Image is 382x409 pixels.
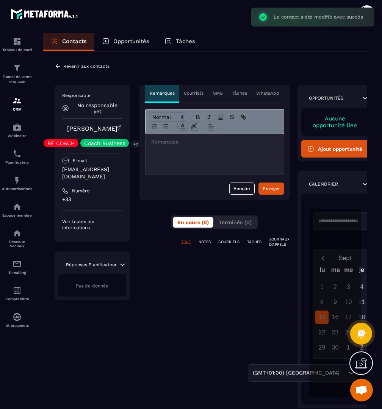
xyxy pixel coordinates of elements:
[131,140,141,148] p: +2
[350,379,373,401] div: Ouvrir le chat
[2,58,32,91] a: formationformationTunnel de vente Site web
[13,37,22,46] img: formation
[2,48,32,52] p: Tableau de bord
[72,188,89,194] p: Numéro
[94,33,157,51] a: Opportunités
[181,239,191,245] p: TOUT
[2,323,32,328] p: IA prospects
[355,265,368,278] div: je
[2,213,32,217] p: Espace membre
[355,280,368,293] div: 4
[84,140,125,146] p: Coach Business
[355,311,368,324] div: 18
[67,125,117,132] a: [PERSON_NAME]
[176,38,195,45] p: Tâches
[62,196,122,203] p: +33
[13,176,22,185] img: automations
[2,107,32,111] p: CRM
[177,219,209,225] span: En cours (0)
[43,33,94,51] a: Contacts
[62,92,122,98] p: Responsable
[73,158,87,164] p: E-mail
[251,369,341,377] span: (GMT+01:00) [GEOGRAPHIC_DATA]
[2,280,32,307] a: accountantaccountantComptabilité
[2,31,32,58] a: formationformationTableau de bord
[2,223,32,254] a: social-networksocial-networkRéseaux Sociaux
[248,364,357,382] div: Search for option
[309,115,362,129] p: Aucune opportunité liée
[150,90,175,96] p: Remarques
[62,166,122,180] p: [EMAIL_ADDRESS][DOMAIN_NAME]
[232,90,247,96] p: Tâches
[258,183,284,195] button: Envoyer
[2,74,32,85] p: Tunnel de vente Site web
[2,134,32,138] p: Webinaire
[256,90,279,96] p: WhatsApp
[11,7,79,20] img: logo
[13,63,22,72] img: formation
[13,123,22,132] img: automations
[2,197,32,223] a: automationsautomationsEspace membre
[2,160,32,164] p: Planificateur
[76,283,108,289] span: Pas de donnée
[2,170,32,197] a: automationsautomationsAutomatisations
[229,183,255,195] button: Annuler
[2,117,32,144] a: automationsautomationsWebinaire
[47,140,75,146] p: BE COACH
[13,96,22,105] img: formation
[301,140,369,158] button: Ajout opportunité
[2,270,32,275] p: E-mailing
[13,312,22,322] img: automations
[2,144,32,170] a: schedulerschedulerPlanificateur
[247,239,261,245] p: TÂCHES
[269,237,290,247] p: JOURNAUX D'APPELS
[173,217,213,228] button: En cours (0)
[157,33,203,51] a: Tâches
[214,217,256,228] button: Terminés (0)
[73,102,122,114] p: No responsable yet
[63,64,110,69] p: Revenir aux contacts
[13,229,22,238] img: social-network
[309,95,344,101] p: Opportunités
[62,38,87,45] p: Contacts
[62,219,122,231] p: Voir toutes les informations
[13,286,22,295] img: accountant
[263,185,280,192] div: Envoyer
[13,149,22,158] img: scheduler
[2,240,32,248] p: Réseaux Sociaux
[13,259,22,269] img: email
[113,38,149,45] p: Opportunités
[2,187,32,191] p: Automatisations
[184,90,204,96] p: Courriels
[355,295,368,309] div: 11
[2,254,32,280] a: emailemailE-mailing
[213,90,223,96] p: SMS
[2,91,32,117] a: formationformationCRM
[13,202,22,211] img: automations
[309,181,338,187] p: Calendrier
[66,262,117,268] p: Réponses Planificateur
[218,239,240,245] p: COURRIELS
[219,219,252,225] span: Terminés (0)
[199,239,211,245] p: NOTES
[2,297,32,301] p: Comptabilité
